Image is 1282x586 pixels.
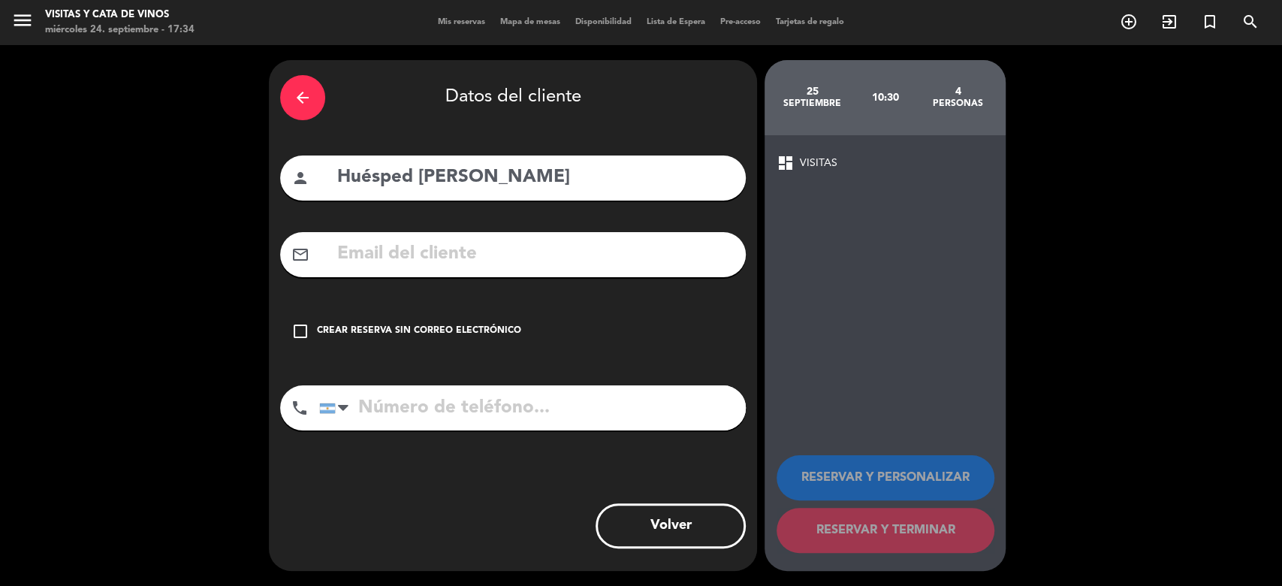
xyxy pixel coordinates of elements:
[430,18,493,26] span: Mis reservas
[291,246,309,264] i: mail_outline
[11,9,34,37] button: menu
[11,9,34,32] i: menu
[291,399,309,417] i: phone
[800,155,837,172] span: VISITAS
[317,324,521,339] div: Crear reserva sin correo electrónico
[596,503,746,548] button: Volver
[776,86,849,98] div: 25
[768,18,852,26] span: Tarjetas de regalo
[777,154,795,172] span: dashboard
[777,455,994,500] button: RESERVAR Y PERSONALIZAR
[493,18,568,26] span: Mapa de mesas
[319,385,746,430] input: Número de teléfono...
[1201,13,1219,31] i: turned_in_not
[336,162,735,193] input: Nombre del cliente
[713,18,768,26] span: Pre-acceso
[291,169,309,187] i: person
[1120,13,1138,31] i: add_circle_outline
[776,98,849,110] div: septiembre
[777,508,994,553] button: RESERVAR Y TERMINAR
[639,18,713,26] span: Lista de Espera
[922,86,994,98] div: 4
[1160,13,1178,31] i: exit_to_app
[280,71,746,124] div: Datos del cliente
[45,23,195,38] div: miércoles 24. septiembre - 17:34
[294,89,312,107] i: arrow_back
[922,98,994,110] div: personas
[568,18,639,26] span: Disponibilidad
[849,71,922,124] div: 10:30
[320,386,354,430] div: Argentina: +54
[336,239,735,270] input: Email del cliente
[45,8,195,23] div: Visitas y Cata de Vinos
[1241,13,1259,31] i: search
[291,322,309,340] i: check_box_outline_blank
